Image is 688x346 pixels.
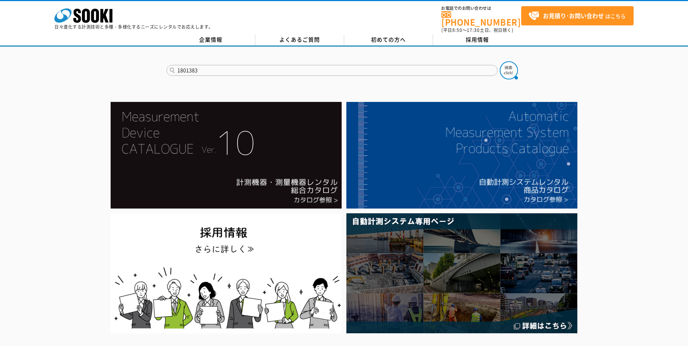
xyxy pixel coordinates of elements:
strong: お見積り･お問い合わせ [543,11,604,20]
span: 8:50 [452,27,462,33]
img: Catalog Ver10 [111,102,342,209]
a: 採用情報 [433,34,522,45]
a: お見積り･お問い合わせはこちら [521,6,634,25]
img: btn_search.png [500,61,518,79]
img: 自動計測システム専用ページ [346,213,577,333]
span: 17:30 [467,27,480,33]
a: よくあるご質問 [255,34,344,45]
span: 初めての方へ [371,36,406,44]
img: 自動計測システムカタログ [346,102,577,209]
p: 日々進化する計測技術と多種・多様化するニーズにレンタルでお応えします。 [54,25,213,29]
input: 商品名、型式、NETIS番号を入力してください [166,65,498,76]
a: [PHONE_NUMBER] [441,11,521,26]
a: 初めての方へ [344,34,433,45]
a: 企業情報 [166,34,255,45]
img: SOOKI recruit [111,213,342,333]
span: (平日 ～ 土日、祝日除く) [441,27,513,33]
span: はこちら [528,11,626,21]
span: お電話でのお問い合わせは [441,6,521,11]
